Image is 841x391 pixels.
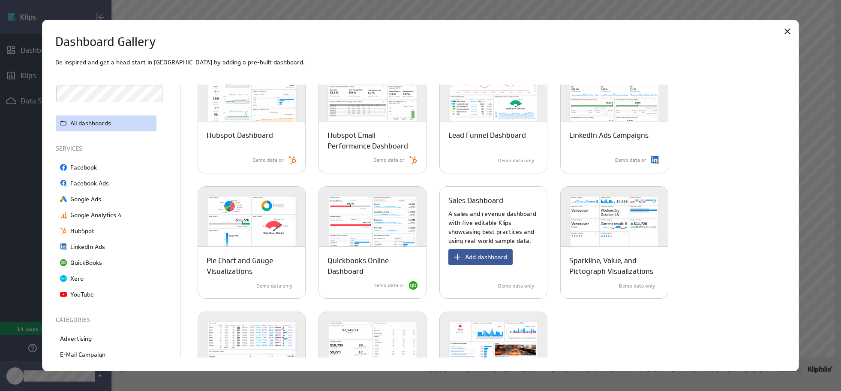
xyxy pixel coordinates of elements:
p: Demo data or [373,282,405,289]
img: lead_funnel-light-600x400.png [440,61,547,139]
p: Advertising [60,334,92,343]
img: table_visualizations-light-600x400.png [198,312,305,389]
img: image2754833655435752804.png [60,180,67,187]
img: xero_dashboard-light-600x400.png [319,312,426,389]
img: image6502031566950861830.png [60,212,67,218]
img: youtube_dashboard-light-600x400.png [440,312,547,389]
img: hubspot-email-dashboard-light-600x400.png [319,61,426,139]
p: YouTube [70,290,94,299]
p: HubSpot [70,227,94,236]
p: Sparkline, Value, and Pictograph Visualizations [569,255,659,277]
p: Pie Chart and Gauge Visualizations [207,255,297,277]
img: image7114667537295097211.png [60,291,67,298]
button: Add dashboard [448,249,513,265]
p: LinkedIn Ads [70,242,105,252]
img: sparkline_value_pictogram-light-600x400.png [561,187,668,264]
img: hubspot_dashboard-light-600x400.png [198,61,305,139]
p: Hubspot Email Performance Dashboard [327,130,417,152]
p: Sales Dashboard [448,195,503,206]
img: image8417636050194330799.png [60,196,67,203]
p: Demo data or [615,157,646,164]
img: HubSpot [409,156,417,164]
img: pie_gauge-light-600x400.png [198,187,305,264]
p: Demo data only [498,157,534,164]
p: Google Analytics 4 [70,211,121,220]
p: E-Mail Campaign [60,350,105,359]
img: image1858912082062294012.png [60,243,67,250]
p: Facebook [70,163,97,172]
p: CATEGORIES [56,315,159,324]
span: Add dashboard [465,253,507,261]
p: Google Ads [70,195,101,204]
img: image5502353411254158712.png [60,259,67,266]
p: Facebook Ads [70,179,109,188]
img: QuickBooks [409,281,417,290]
p: Demo data or [252,157,284,164]
p: Hubspot Dashboard [207,130,273,141]
p: A sales and revenue dashboard with five editable Klips showcasing best practices and using real-w... [448,209,538,246]
p: SERVICES [56,144,159,153]
p: QuickBooks [70,258,102,267]
img: linkedin_ads_campaigns-light-600x400.png [561,61,668,139]
img: quickbooks_online_dashboard-light-600x400.png [319,187,426,264]
h1: Dashboard Gallery [55,33,156,51]
p: Demo data only [256,282,292,290]
img: LinkedIn Ads [651,156,659,164]
p: Demo data only [498,282,534,290]
img: image3155776258136118639.png [60,275,67,282]
div: Close [780,24,795,39]
p: Xero [70,274,84,283]
p: Be inspired and get a head start in [GEOGRAPHIC_DATA] by adding a pre-built dashboard. [55,58,786,67]
p: Demo data or [373,157,405,164]
p: LinkedIn Ads Campaigns [569,130,649,141]
img: image4788249492605619304.png [60,227,67,234]
p: Demo data only [619,282,655,290]
p: Lead Funnel Dashboard [448,130,526,141]
p: Quickbooks Online Dashboard [327,255,417,277]
img: image729517258887019810.png [60,164,67,171]
p: All dashboards [70,119,111,128]
img: HubSpot [288,156,297,164]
